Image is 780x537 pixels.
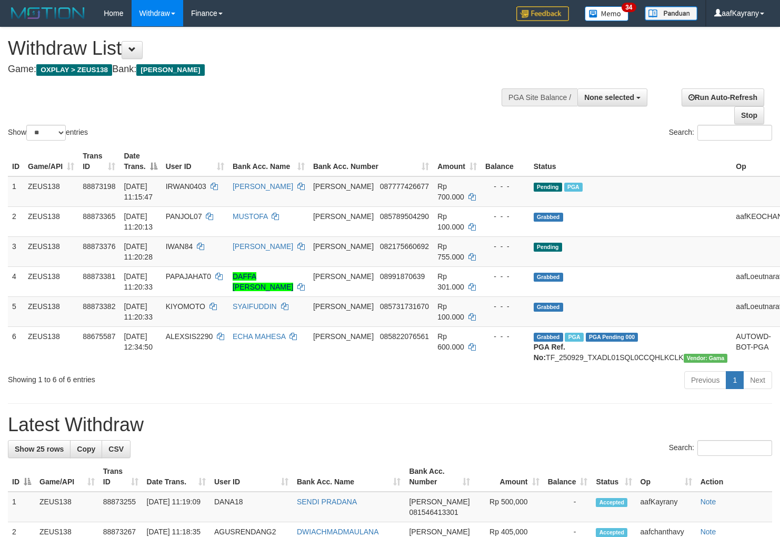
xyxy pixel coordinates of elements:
img: MOTION_logo.png [8,5,88,21]
span: Pending [534,243,562,252]
span: Vendor URL: https://trx31.1velocity.biz [684,354,728,363]
td: ZEUS138 [24,206,78,236]
th: ID [8,146,24,176]
span: Rp 301.000 [437,272,464,291]
span: Copy 085731731670 to clipboard [380,302,429,311]
td: 88873255 [99,492,143,522]
span: [PERSON_NAME] [313,182,374,191]
span: Pending [534,183,562,192]
th: Trans ID: activate to sort column ascending [78,146,119,176]
b: PGA Ref. No: [534,343,565,362]
span: Rp 700.000 [437,182,464,201]
h1: Latest Withdraw [8,414,772,435]
th: Amount: activate to sort column ascending [433,146,481,176]
div: - - - [485,241,525,252]
th: Bank Acc. Number: activate to sort column ascending [309,146,433,176]
span: PANJOL07 [166,212,202,221]
a: [PERSON_NAME] [233,182,293,191]
span: Copy 082175660692 to clipboard [380,242,429,251]
img: Button%20Memo.svg [585,6,629,21]
h1: Withdraw List [8,38,509,59]
div: - - - [485,181,525,192]
span: 88873365 [83,212,115,221]
a: Show 25 rows [8,440,71,458]
a: Stop [734,106,764,124]
a: Note [701,528,716,536]
td: ZEUS138 [35,492,99,522]
td: 4 [8,266,24,296]
select: Showentries [26,125,66,141]
img: Feedback.jpg [516,6,569,21]
th: Date Trans.: activate to sort column ascending [143,462,210,492]
td: ZEUS138 [24,266,78,296]
span: Copy 08991870639 to clipboard [380,272,425,281]
th: Action [696,462,772,492]
a: MUSTOFA [233,212,268,221]
div: - - - [485,301,525,312]
span: Rp 100.000 [437,302,464,321]
th: Game/API: activate to sort column ascending [24,146,78,176]
td: - [544,492,592,522]
a: SENDI PRADANA [297,498,357,506]
a: Next [743,371,772,389]
a: ECHA MAHESA [233,332,285,341]
input: Search: [697,125,772,141]
th: User ID: activate to sort column ascending [162,146,228,176]
span: [DATE] 11:20:33 [124,302,153,321]
div: PGA Site Balance / [502,88,577,106]
span: 88873382 [83,302,115,311]
a: 1 [726,371,744,389]
span: Accepted [596,498,627,507]
span: IWAN84 [166,242,193,251]
span: 88873381 [83,272,115,281]
th: Bank Acc. Name: activate to sort column ascending [228,146,309,176]
span: Copy 085822076561 to clipboard [380,332,429,341]
label: Search: [669,125,772,141]
div: - - - [485,331,525,342]
td: ZEUS138 [24,296,78,326]
span: Copy 085789504290 to clipboard [380,212,429,221]
th: Status [529,146,732,176]
td: Rp 500,000 [474,492,544,522]
span: ALEXSIS2290 [166,332,213,341]
div: - - - [485,211,525,222]
a: CSV [102,440,131,458]
a: Run Auto-Refresh [682,88,764,106]
td: DANA18 [210,492,293,522]
span: Rp 100.000 [437,212,464,231]
span: Grabbed [534,303,563,312]
span: [PERSON_NAME] [409,528,469,536]
th: Trans ID: activate to sort column ascending [99,462,143,492]
a: [PERSON_NAME] [233,242,293,251]
label: Search: [669,440,772,456]
label: Show entries [8,125,88,141]
span: IRWAN0403 [166,182,206,191]
td: [DATE] 11:19:09 [143,492,210,522]
span: [DATE] 11:15:47 [124,182,153,201]
span: [PERSON_NAME] [409,498,469,506]
a: SYAIFUDDIN [233,302,277,311]
th: Balance [481,146,529,176]
span: [PERSON_NAME] [313,212,374,221]
span: 88675587 [83,332,115,341]
span: [PERSON_NAME] [313,332,374,341]
span: PGA Pending [586,333,638,342]
td: aafKayrany [636,492,696,522]
span: 88873376 [83,242,115,251]
div: - - - [485,271,525,282]
td: 3 [8,236,24,266]
a: DWIACHMADMAULANA [297,528,379,536]
th: Op: activate to sort column ascending [636,462,696,492]
th: Game/API: activate to sort column ascending [35,462,99,492]
span: [PERSON_NAME] [136,64,204,76]
span: Rp 755.000 [437,242,464,261]
span: Show 25 rows [15,445,64,453]
span: Marked by aafanarl [564,183,583,192]
span: 88873198 [83,182,115,191]
h4: Game: Bank: [8,64,509,75]
a: Previous [684,371,726,389]
span: Marked by aafpengsreynich [565,333,583,342]
span: PAPAJAHAT0 [166,272,211,281]
span: [PERSON_NAME] [313,272,374,281]
td: 5 [8,296,24,326]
